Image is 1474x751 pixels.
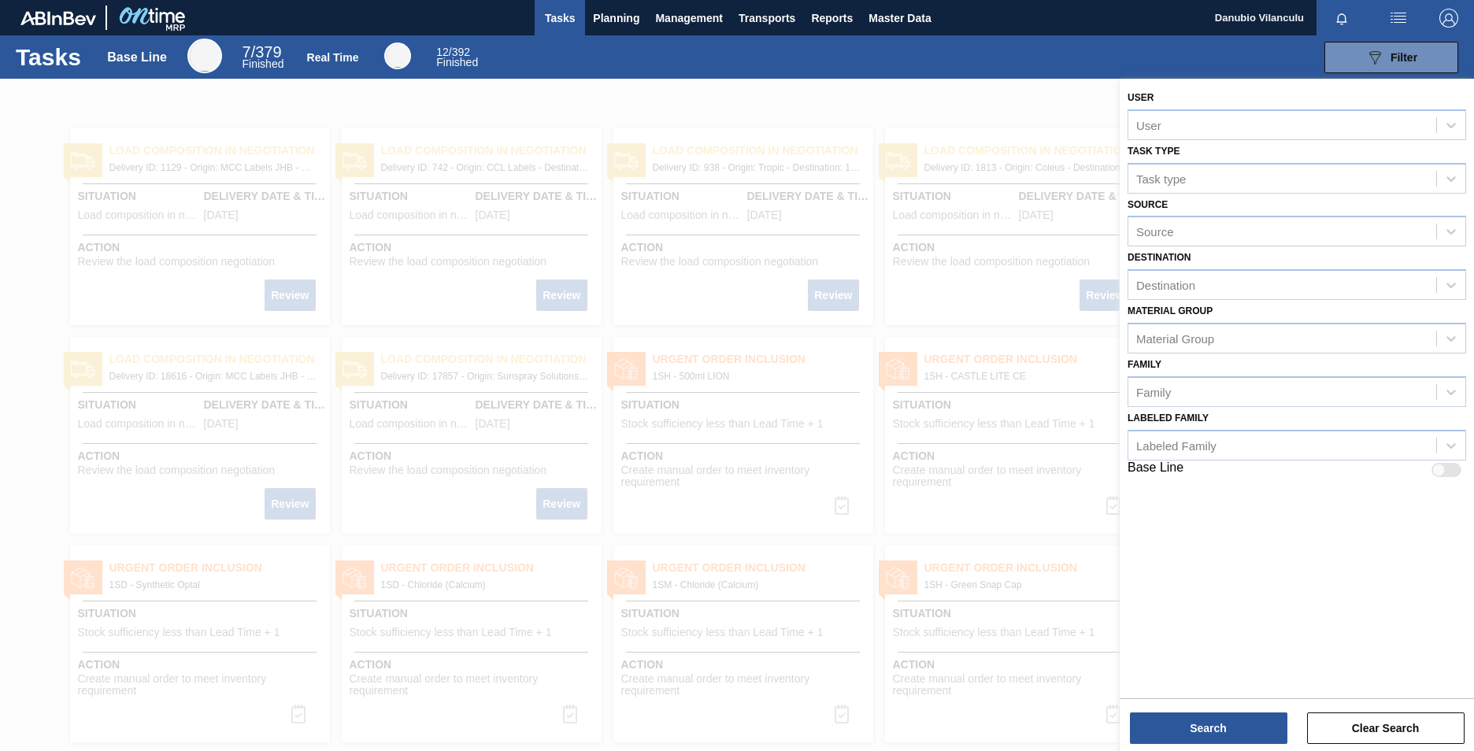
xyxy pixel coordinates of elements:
[16,48,84,66] h1: Tasks
[655,9,723,28] span: Management
[384,43,411,69] div: Real Time
[1128,252,1191,263] label: Destination
[107,50,167,65] div: Base Line
[1128,359,1161,370] label: Family
[1128,461,1183,479] label: Base Line
[436,56,478,68] span: Finished
[1136,331,1214,345] div: Material Group
[868,9,931,28] span: Master Data
[307,51,359,64] div: Real Time
[1136,225,1174,239] div: Source
[1317,7,1367,29] button: Notifications
[811,9,853,28] span: Reports
[1324,42,1458,73] button: Filter
[436,46,470,58] span: / 392
[436,46,449,58] span: 12
[243,46,284,69] div: Base Line
[187,39,222,73] div: Base Line
[1136,279,1195,292] div: Destination
[243,43,282,61] span: / 379
[1128,92,1154,103] label: User
[1136,172,1186,185] div: Task type
[1128,199,1168,210] label: Source
[1136,438,1217,452] div: Labeled Family
[1439,9,1458,28] img: Logout
[243,57,284,70] span: Finished
[1128,412,1209,424] label: Labeled Family
[1136,118,1161,131] div: User
[543,9,577,28] span: Tasks
[243,43,251,61] span: 7
[20,11,96,25] img: TNhmsLtSVTkK8tSr43FrP2fwEKptu5GPRR3wAAAABJRU5ErkJggg==
[1389,9,1408,28] img: userActions
[1128,305,1213,316] label: Material Group
[593,9,639,28] span: Planning
[1136,385,1171,398] div: Family
[1128,146,1180,157] label: Task type
[436,47,478,68] div: Real Time
[739,9,795,28] span: Transports
[1391,51,1417,64] span: Filter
